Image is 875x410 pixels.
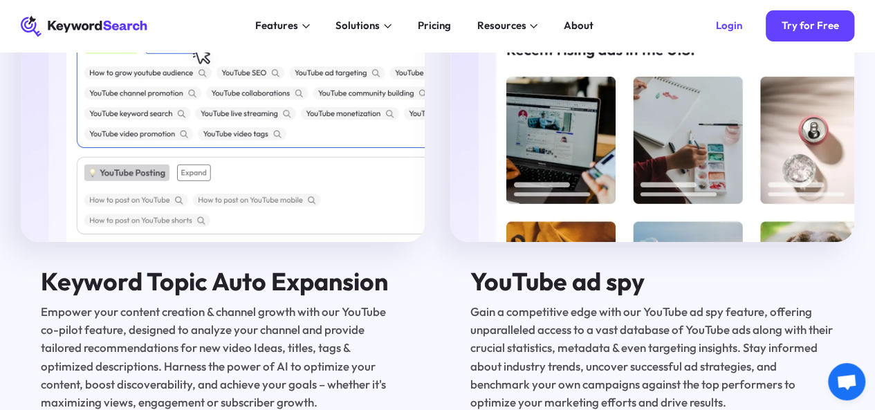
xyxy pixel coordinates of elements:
div: Login [716,19,742,32]
div: Try for Free [781,19,838,32]
h4: YouTube ad spy [470,268,834,295]
a: About [556,16,602,37]
div: Features [255,18,298,34]
a: Login [701,10,758,41]
a: Open chat [828,363,865,400]
div: Solutions [335,18,380,34]
h4: Keyword Topic Auto Expansion [41,268,405,295]
div: Resources [477,18,526,34]
div: About [564,18,593,34]
div: Pricing [418,18,451,34]
a: Try for Free [766,10,854,41]
a: Pricing [410,16,459,37]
